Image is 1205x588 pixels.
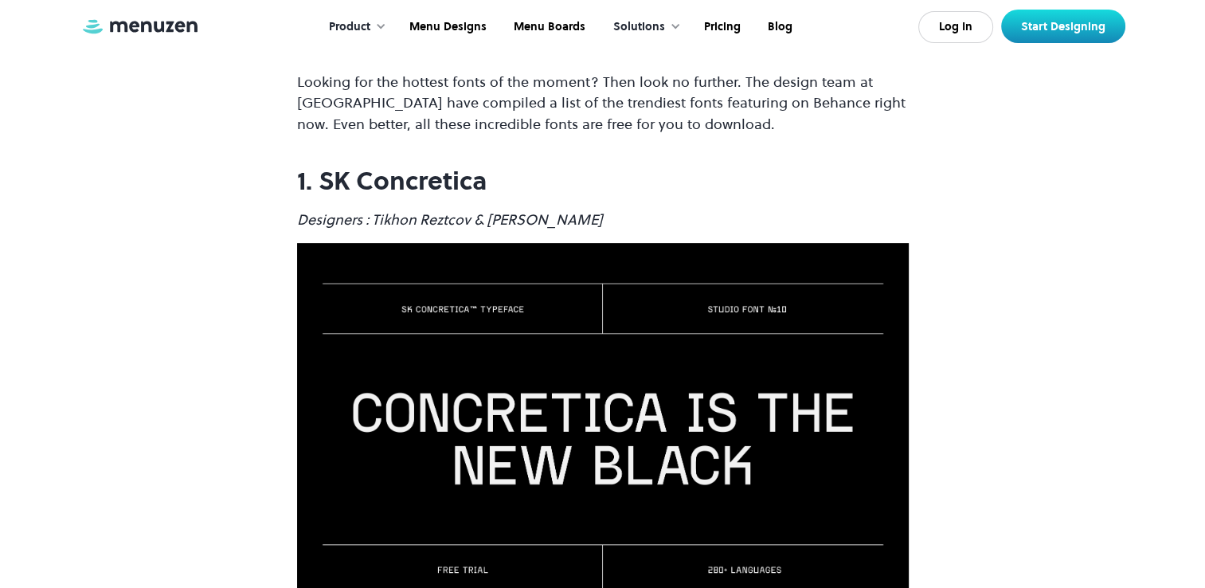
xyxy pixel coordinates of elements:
em: Designers : Tikhon Reztcov & [PERSON_NAME] [297,210,603,229]
a: Menu Designs [394,2,499,52]
div: Solutions [597,2,689,52]
strong: 1. SK Concretica [297,163,487,198]
a: Blog [753,2,804,52]
div: Solutions [613,18,665,36]
a: Pricing [689,2,753,52]
div: Product [313,2,394,52]
div: Product [329,18,370,36]
a: Menu Boards [499,2,597,52]
p: Looking for the hottest fonts of the moment? Then look no further. The design team at [GEOGRAPHIC... [297,72,909,134]
a: Log In [918,11,993,43]
a: Start Designing [1001,10,1125,43]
